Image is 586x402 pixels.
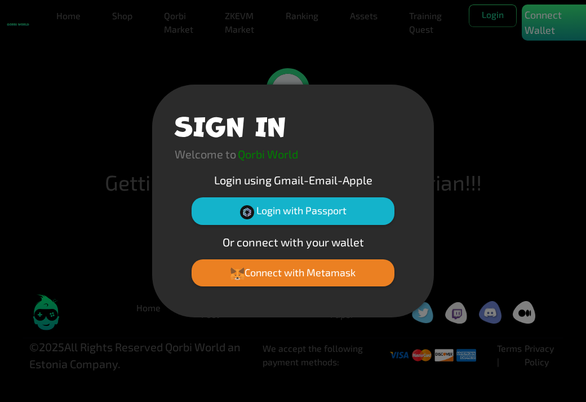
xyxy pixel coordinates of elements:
[175,107,286,141] h1: SIGN IN
[192,197,394,224] button: Login with Passport
[175,145,236,162] p: Welcome to
[240,205,254,219] img: Passport Logo
[175,233,411,250] p: Or connect with your wallet
[175,171,411,188] p: Login using Gmail-Email-Apple
[192,259,394,286] button: Connect with Metamask
[238,145,298,162] p: Qorbi World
